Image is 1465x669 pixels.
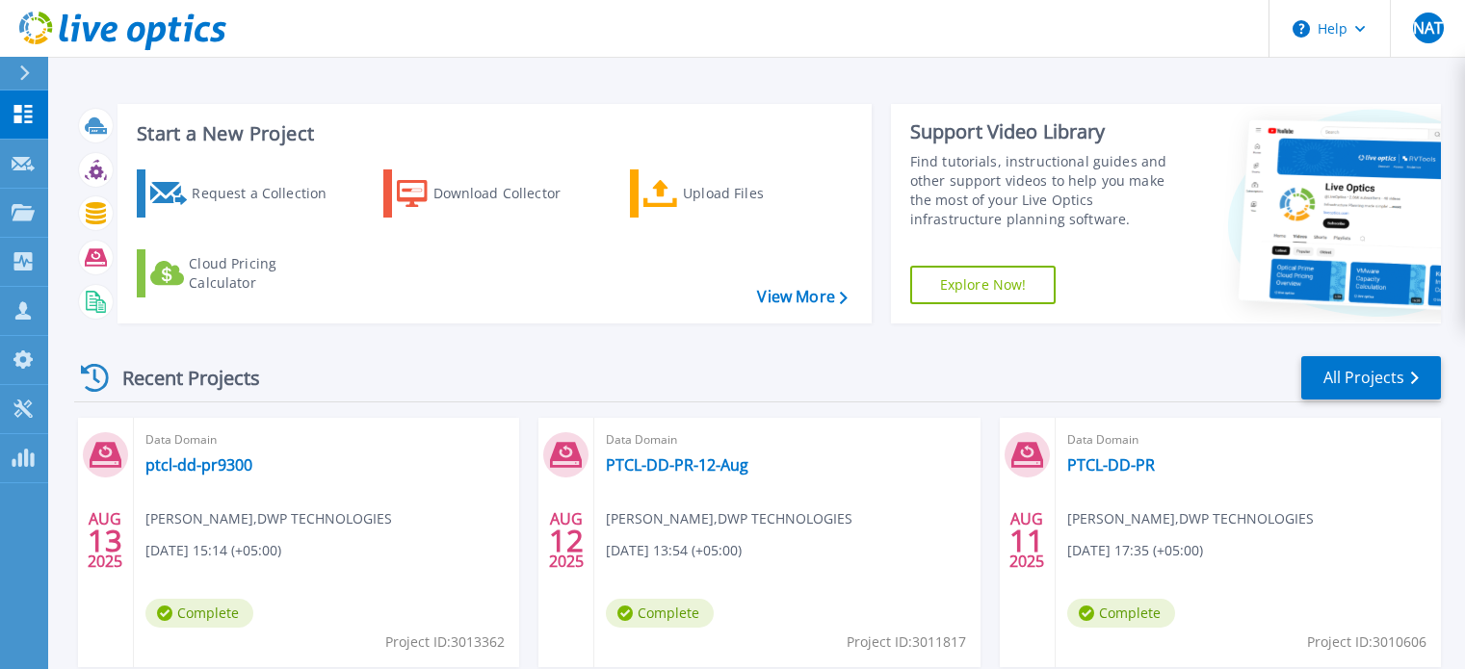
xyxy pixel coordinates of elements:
span: [DATE] 13:54 (+05:00) [606,540,742,561]
div: Cloud Pricing Calculator [189,254,343,293]
a: Upload Files [630,169,845,218]
span: Complete [606,599,714,628]
span: Complete [1067,599,1175,628]
a: All Projects [1301,356,1441,399]
a: View More [757,288,847,306]
div: Request a Collection [192,174,346,213]
div: Upload Files [683,174,837,213]
div: AUG 2025 [87,505,123,576]
span: 11 [1009,532,1044,549]
span: Complete [145,599,253,628]
span: Project ID: 3011817 [847,631,966,653]
span: [PERSON_NAME] , DWP TECHNOLOGIES [145,508,392,529]
span: [PERSON_NAME] , DWP TECHNOLOGIES [1067,508,1314,529]
span: NAT [1413,20,1443,36]
span: Project ID: 3010606 [1307,631,1426,653]
span: [PERSON_NAME] , DWP TECHNOLOGIES [606,508,852,529]
span: Data Domain [145,429,508,450]
a: Request a Collection [137,169,352,218]
div: Support Video Library [910,119,1187,144]
span: Data Domain [606,429,968,450]
span: 12 [549,532,584,549]
a: Download Collector [383,169,598,218]
div: AUG 2025 [1008,505,1045,576]
a: Cloud Pricing Calculator [137,249,352,297]
span: 13 [88,532,122,549]
a: ptcl-dd-pr9300 [145,455,252,475]
a: Explore Now! [910,266,1057,304]
span: [DATE] 15:14 (+05:00) [145,540,281,561]
a: PTCL-DD-PR-12-Aug [606,455,748,475]
a: PTCL-DD-PR [1067,455,1155,475]
span: Project ID: 3013362 [385,631,505,653]
div: Download Collector [433,174,588,213]
div: Recent Projects [74,354,286,401]
div: AUG 2025 [548,505,585,576]
span: [DATE] 17:35 (+05:00) [1067,540,1203,561]
span: Data Domain [1067,429,1429,450]
h3: Start a New Project [137,123,847,144]
div: Find tutorials, instructional guides and other support videos to help you make the most of your L... [910,152,1187,229]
